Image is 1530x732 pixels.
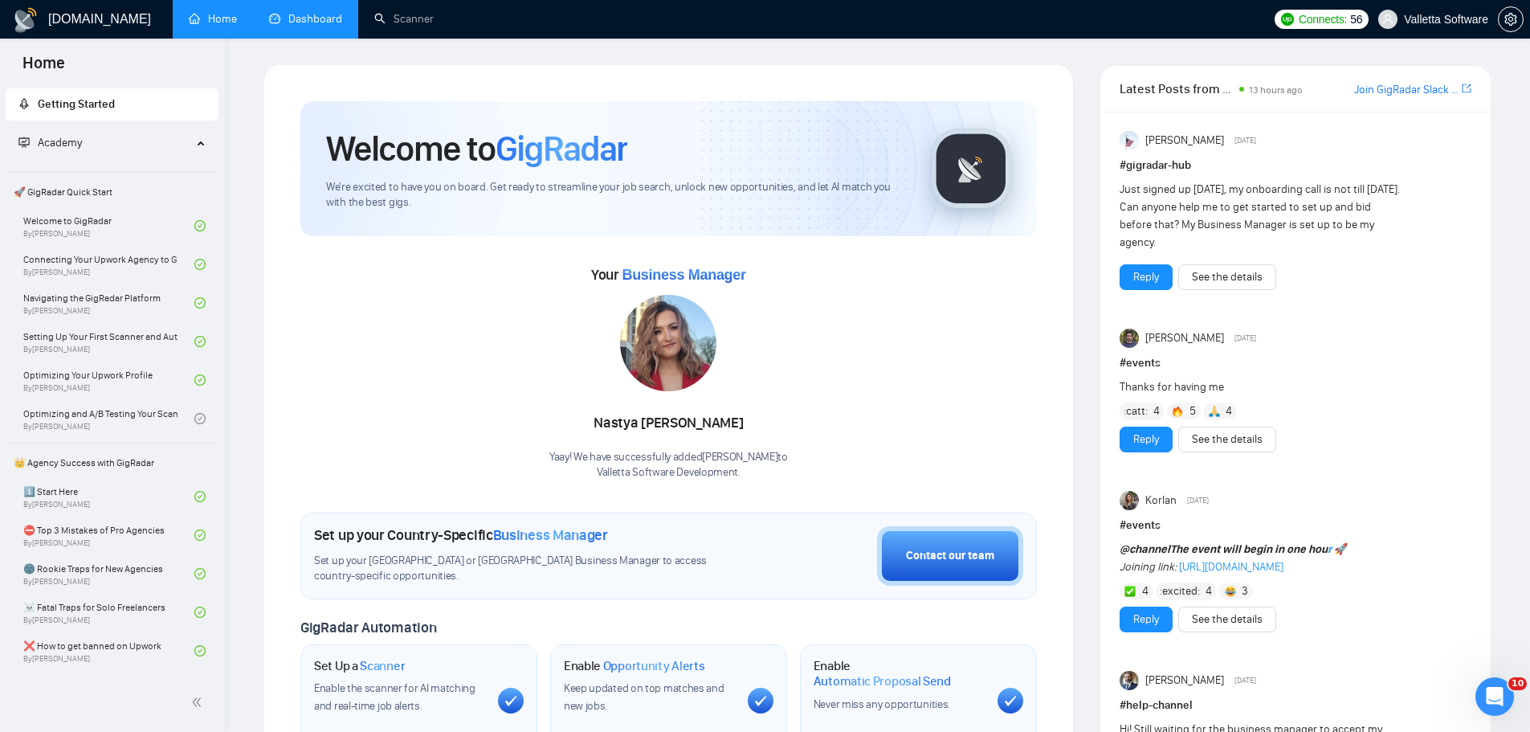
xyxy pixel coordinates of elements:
span: Korlan [1145,492,1177,509]
a: Connecting Your Upwork Agency to GigRadarBy[PERSON_NAME] [23,247,194,282]
span: 5 [1189,403,1196,419]
span: [DATE] [1234,331,1256,346]
a: ☠️ Fatal Traps for Solo FreelancersBy[PERSON_NAME] [23,595,194,630]
div: Yaay! We have successfully added [PERSON_NAME] to [549,450,788,481]
span: :excited: [1160,583,1200,600]
div: Just signed up [DATE], my onboarding call is not till [DATE]. Can anyone help me to get started t... [1120,181,1401,251]
h1: # help-channel [1120,697,1471,714]
a: 1️⃣ Start HereBy[PERSON_NAME] [23,479,194,514]
h1: Welcome to [326,127,627,170]
span: Academy [18,136,82,149]
span: Automatic Proposal Send [814,673,951,689]
span: 👑 Agency Success with GigRadar [7,447,217,479]
a: Welcome to GigRadarBy[PERSON_NAME] [23,208,194,243]
span: 4 [1142,583,1149,599]
span: export [1462,82,1471,95]
img: upwork-logo.png [1281,13,1294,26]
span: :catt: [1124,403,1148,420]
span: fund-projection-screen [18,137,30,148]
button: Reply [1120,427,1173,452]
div: Thanks for having me [1120,378,1401,396]
span: Business Manager [622,267,745,283]
span: 13 hours ago [1249,84,1303,96]
h1: Set up your Country-Specific [314,526,608,544]
a: Reply [1133,431,1159,448]
span: [DATE] [1187,493,1209,508]
a: See the details [1192,268,1263,286]
img: Korlan [1120,491,1139,510]
a: export [1462,81,1471,96]
span: 🚀 [1334,542,1348,556]
div: Contact our team [906,547,994,565]
span: check-circle [194,220,206,231]
a: 🌚 Rookie Traps for New AgenciesBy[PERSON_NAME] [23,556,194,591]
span: Latest Posts from the GigRadar Community [1120,79,1234,99]
span: @channel [1120,542,1170,556]
span: setting [1499,13,1523,26]
img: Anisuzzaman Khan [1120,131,1139,150]
span: check-circle [194,374,206,386]
span: 4 [1226,403,1232,419]
a: searchScanner [374,12,434,26]
span: 10 [1508,677,1527,690]
span: Getting Started [38,97,115,111]
p: Valletta Software Development . [549,465,788,481]
span: check-circle [194,607,206,618]
em: Joining link: [1120,560,1177,574]
span: Never miss any opportunities. [814,697,950,711]
h1: # events [1120,354,1471,372]
a: Setting Up Your First Scanner and Auto-BidderBy[PERSON_NAME] [23,324,194,359]
img: logo [13,7,39,33]
h1: # gigradar-hub [1120,157,1471,174]
span: user [1382,14,1393,25]
button: Reply [1120,264,1173,290]
span: GigRadar Automation [300,619,436,636]
span: [DATE] [1234,133,1256,148]
h1: # events [1120,517,1471,534]
a: homeHome [189,12,237,26]
a: ⛔ Top 3 Mistakes of Pro AgenciesBy[PERSON_NAME] [23,517,194,553]
span: [PERSON_NAME] [1145,329,1224,347]
span: GigRadar [496,127,627,170]
span: Keep updated on top matches and new jobs. [564,681,724,713]
button: Reply [1120,607,1173,632]
img: Givi Jorjadze [1120,671,1139,690]
a: See the details [1192,611,1263,628]
img: 1686180585495-117.jpg [620,295,716,391]
span: Scanner [360,658,405,674]
span: 56 [1350,10,1362,28]
span: Set up your [GEOGRAPHIC_DATA] or [GEOGRAPHIC_DATA] Business Manager to access country-specific op... [314,554,740,584]
span: check-circle [194,491,206,502]
span: check-circle [194,336,206,347]
span: We're excited to have you on board. Get ready to streamline your job search, unlock new opportuni... [326,180,905,211]
h1: Set Up a [314,658,405,674]
span: check-circle [194,297,206,309]
strong: The event will begin in one hou [1120,542,1332,556]
h1: Enable [814,658,985,689]
a: Reply [1133,611,1159,628]
span: Your [591,266,746,284]
span: 🚀 GigRadar Quick Start [7,176,217,208]
span: Connects: [1299,10,1347,28]
li: Getting Started [6,88,218,121]
span: double-left [191,694,207,710]
span: check-circle [194,530,206,541]
a: ❌ How to get banned on UpworkBy[PERSON_NAME] [23,633,194,669]
a: r [1328,542,1332,556]
button: Contact our team [877,526,1023,586]
button: See the details [1178,607,1276,632]
img: 🔥 [1172,406,1183,417]
span: Business Manager [493,526,608,544]
a: Optimizing Your Upwork ProfileBy[PERSON_NAME] [23,362,194,398]
button: See the details [1178,264,1276,290]
img: Toby Fox-Mason [1120,329,1139,348]
a: Optimizing and A/B Testing Your Scanner for Better ResultsBy[PERSON_NAME] [23,401,194,436]
span: Enable the scanner for AI matching and real-time job alerts. [314,681,475,713]
span: [PERSON_NAME] [1145,672,1224,689]
img: ✅ [1124,586,1136,597]
span: check-circle [194,413,206,424]
button: See the details [1178,427,1276,452]
h1: Enable [564,658,705,674]
span: Opportunity Alerts [603,658,705,674]
img: 🙏 [1209,406,1220,417]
